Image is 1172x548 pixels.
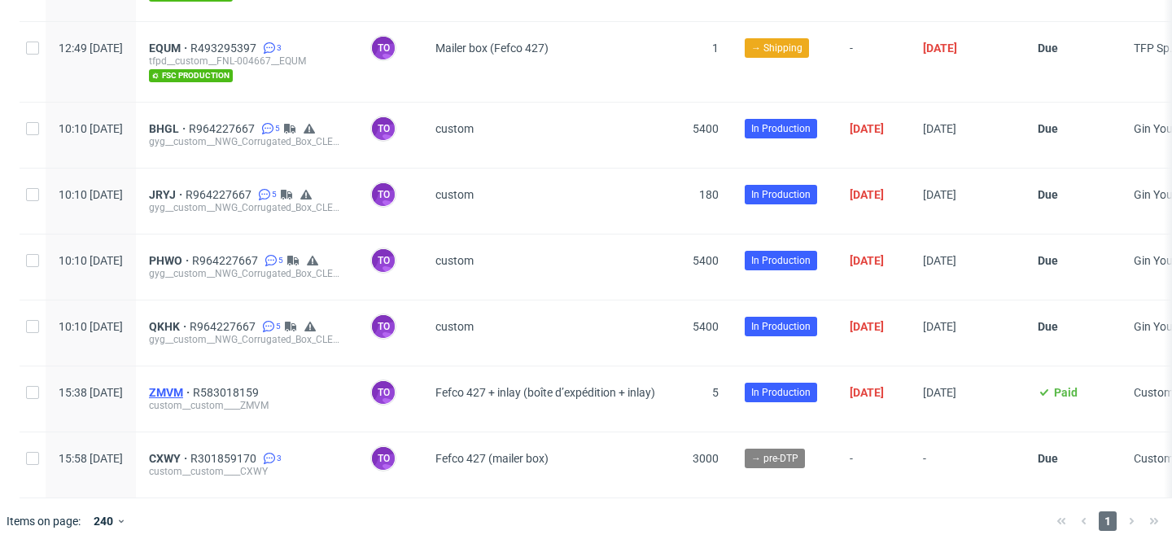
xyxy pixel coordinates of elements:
[923,188,956,201] span: [DATE]
[923,42,957,55] span: [DATE]
[59,386,123,399] span: 15:38 [DATE]
[149,254,192,267] a: PHWO
[1038,42,1058,55] span: Due
[1038,320,1058,333] span: Due
[149,267,344,280] div: gyg__custom__NWG_Corrugated_Box_CLEAR_set_order__PHWO
[435,452,549,465] span: Fefco 427 (mailer box)
[1038,452,1058,465] span: Due
[372,117,395,140] figcaption: to
[1054,386,1078,399] span: Paid
[259,320,281,333] a: 5
[850,254,884,267] span: [DATE]
[59,320,123,333] span: 10:10 [DATE]
[278,254,283,267] span: 5
[275,122,280,135] span: 5
[850,122,884,135] span: [DATE]
[923,122,956,135] span: [DATE]
[435,254,474,267] span: custom
[149,55,344,68] div: tfpd__custom__FNL-004667__EQUM
[693,452,719,465] span: 3000
[189,122,258,135] a: R964227667
[190,42,260,55] a: R493295397
[435,386,655,399] span: Fefco 427 + inlay (boîte d’expédition + inlay)
[751,319,811,334] span: In Production
[923,320,956,333] span: [DATE]
[372,381,395,404] figcaption: to
[372,249,395,272] figcaption: to
[149,452,190,465] a: CXWY
[149,201,344,214] div: gyg__custom__NWG_Corrugated_Box_CLEAR_set_order__JRYJ
[751,41,802,55] span: → Shipping
[1038,188,1058,201] span: Due
[190,320,259,333] a: R964227667
[87,510,116,533] div: 240
[372,183,395,206] figcaption: to
[59,122,123,135] span: 10:10 [DATE]
[923,386,956,399] span: [DATE]
[751,451,798,466] span: → pre-DTP
[1038,122,1058,135] span: Due
[850,320,884,333] span: [DATE]
[372,37,395,59] figcaption: to
[693,254,719,267] span: 5400
[149,320,190,333] a: QKHK
[1038,254,1058,267] span: Due
[149,465,344,478] div: custom__custom____CXWY
[372,447,395,470] figcaption: to
[59,452,123,465] span: 15:58 [DATE]
[1099,511,1117,531] span: 1
[59,254,123,267] span: 10:10 [DATE]
[850,188,884,201] span: [DATE]
[7,513,81,529] span: Items on page:
[923,452,1012,478] span: -
[850,452,897,478] span: -
[149,399,344,412] div: custom__custom____ZMVM
[190,452,260,465] a: R301859170
[751,253,811,268] span: In Production
[277,452,282,465] span: 3
[435,320,474,333] span: custom
[193,386,262,399] a: R583018159
[272,188,277,201] span: 5
[923,254,956,267] span: [DATE]
[149,135,344,148] div: gyg__custom__NWG_Corrugated_Box_CLEAR_set_order__BHGL
[149,69,233,82] span: fsc production
[149,386,193,399] a: ZMVM
[149,188,186,201] a: JRYJ
[850,42,897,82] span: -
[751,385,811,400] span: In Production
[260,452,282,465] a: 3
[277,42,282,55] span: 3
[255,188,277,201] a: 5
[149,122,189,135] a: BHGL
[693,122,719,135] span: 5400
[276,320,281,333] span: 5
[186,188,255,201] a: R964227667
[192,254,261,267] a: R964227667
[435,122,474,135] span: custom
[751,121,811,136] span: In Production
[712,42,719,55] span: 1
[693,320,719,333] span: 5400
[59,42,123,55] span: 12:49 [DATE]
[435,188,474,201] span: custom
[149,333,344,346] div: gyg__custom__NWG_Corrugated_Box_CLEAR_set_order__QKHK
[699,188,719,201] span: 180
[149,42,190,55] a: EQUM
[751,187,811,202] span: In Production
[260,42,282,55] a: 3
[261,254,283,267] a: 5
